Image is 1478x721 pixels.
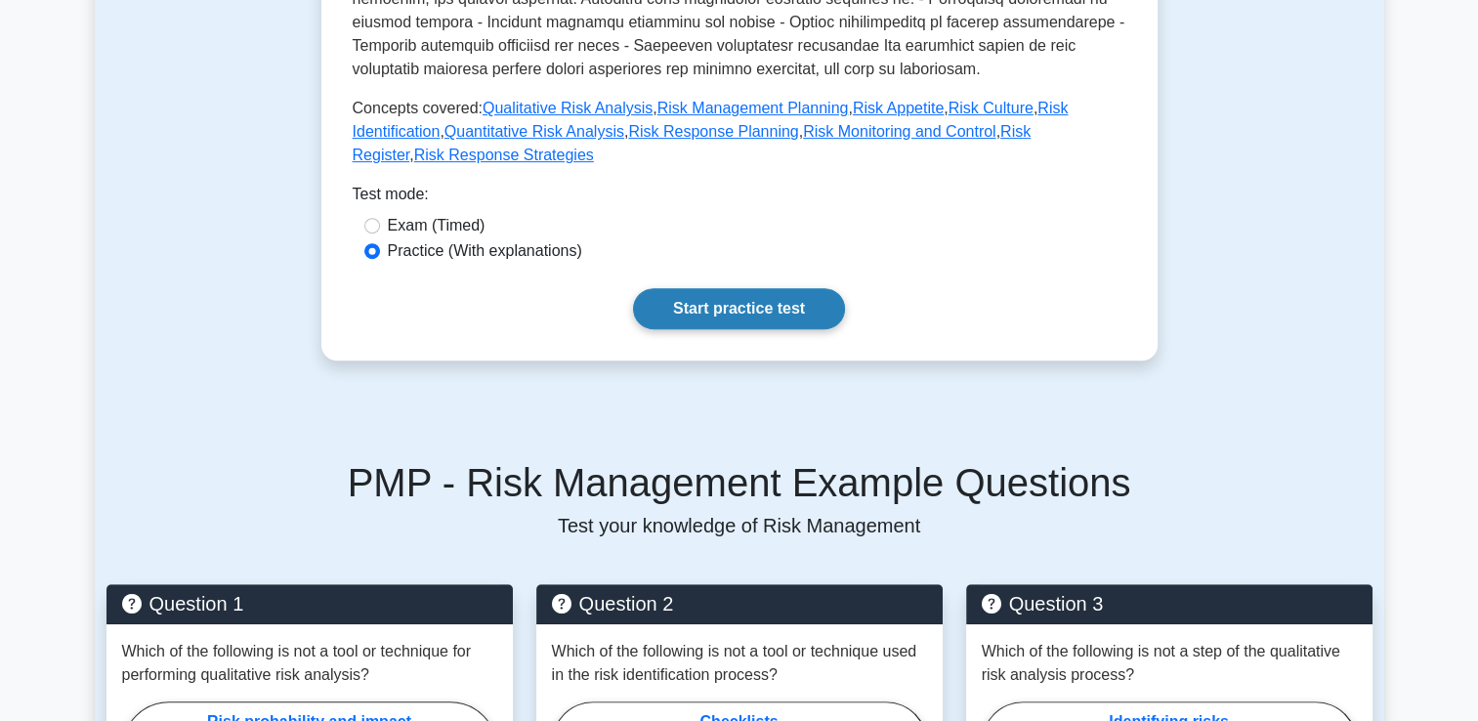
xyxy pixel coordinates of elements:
[414,147,594,163] a: Risk Response Strategies
[444,123,624,140] a: Quantitative Risk Analysis
[982,640,1357,687] p: Which of the following is not a step of the qualitative risk analysis process?
[353,97,1126,167] p: Concepts covered: , , , , , , , , ,
[353,100,1069,140] a: Risk Identification
[949,100,1034,116] a: Risk Culture
[122,640,497,687] p: Which of the following is not a tool or technique for performing qualitative risk analysis?
[353,123,1032,163] a: Risk Register
[388,239,582,263] label: Practice (With explanations)
[106,514,1372,537] p: Test your knowledge of Risk Management
[633,288,845,329] a: Start practice test
[388,214,486,237] label: Exam (Timed)
[353,183,1126,214] div: Test mode:
[552,640,927,687] p: Which of the following is not a tool or technique used in the risk identification process?
[982,592,1357,615] h5: Question 3
[657,100,849,116] a: Risk Management Planning
[106,459,1372,506] h5: PMP - Risk Management Example Questions
[803,123,995,140] a: Risk Monitoring and Control
[853,100,944,116] a: Risk Appetite
[552,592,927,615] h5: Question 2
[628,123,798,140] a: Risk Response Planning
[122,592,497,615] h5: Question 1
[483,100,653,116] a: Qualitative Risk Analysis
